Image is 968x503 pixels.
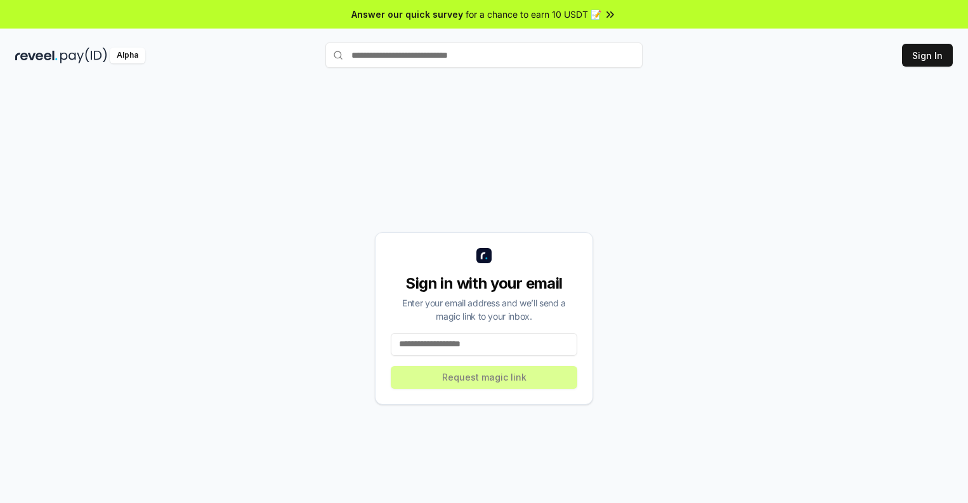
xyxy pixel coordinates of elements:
[391,273,577,294] div: Sign in with your email
[476,248,492,263] img: logo_small
[15,48,58,63] img: reveel_dark
[391,296,577,323] div: Enter your email address and we’ll send a magic link to your inbox.
[60,48,107,63] img: pay_id
[466,8,601,21] span: for a chance to earn 10 USDT 📝
[902,44,953,67] button: Sign In
[351,8,463,21] span: Answer our quick survey
[110,48,145,63] div: Alpha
